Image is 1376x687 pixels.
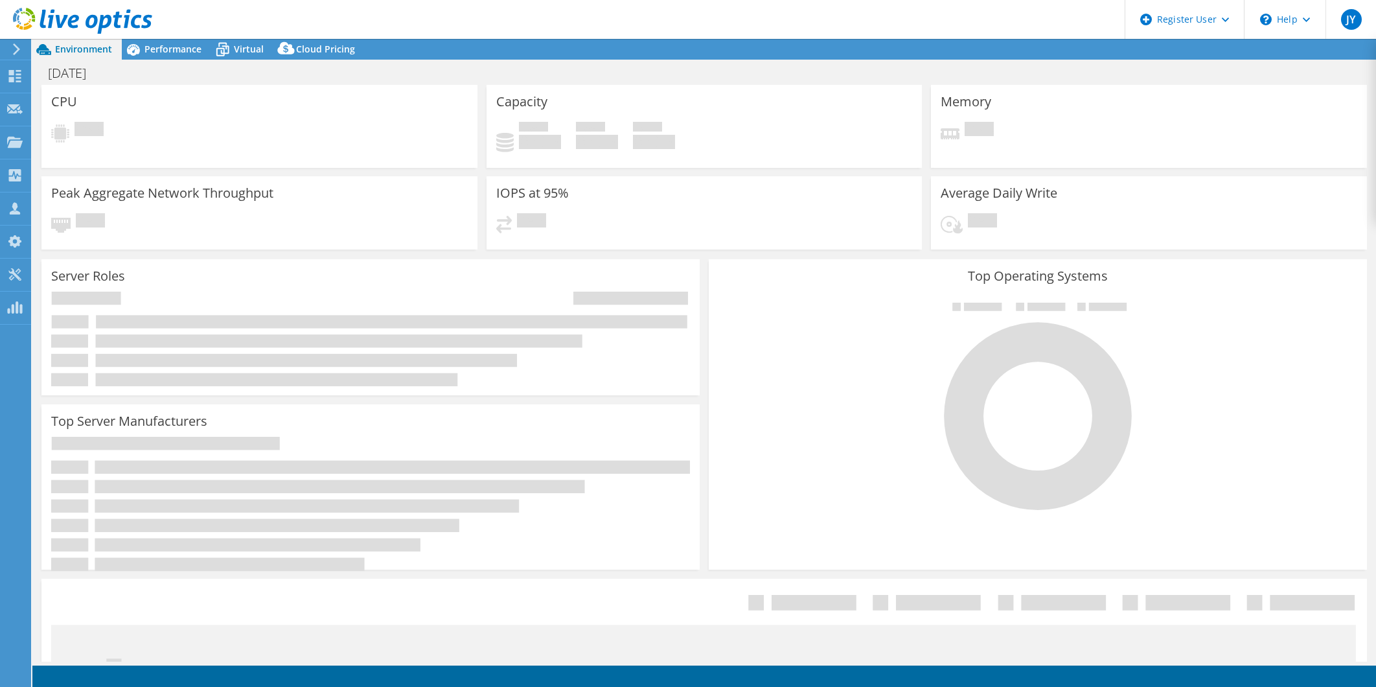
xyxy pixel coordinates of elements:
[51,95,77,109] h3: CPU
[1341,9,1362,30] span: JY
[496,95,547,109] h3: Capacity
[576,135,618,149] h4: 0 GiB
[296,43,355,55] span: Cloud Pricing
[51,186,273,200] h3: Peak Aggregate Network Throughput
[576,122,605,135] span: Free
[519,135,561,149] h4: 0 GiB
[718,269,1357,283] h3: Top Operating Systems
[75,122,104,139] span: Pending
[496,186,569,200] h3: IOPS at 95%
[941,95,991,109] h3: Memory
[517,213,546,231] span: Pending
[941,186,1057,200] h3: Average Daily Write
[42,66,106,80] h1: [DATE]
[76,213,105,231] span: Pending
[965,122,994,139] span: Pending
[968,213,997,231] span: Pending
[144,43,201,55] span: Performance
[633,122,662,135] span: Total
[51,269,125,283] h3: Server Roles
[1260,14,1272,25] svg: \n
[51,414,207,428] h3: Top Server Manufacturers
[234,43,264,55] span: Virtual
[55,43,112,55] span: Environment
[519,122,548,135] span: Used
[633,135,675,149] h4: 0 GiB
